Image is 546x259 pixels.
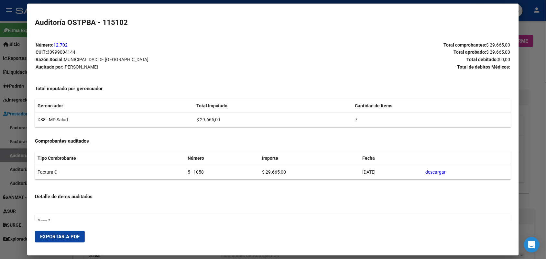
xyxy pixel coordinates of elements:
p: Razón Social: [36,56,273,63]
h4: Total imputado por gerenciador [35,85,511,92]
th: Cantidad de Items [352,99,511,113]
td: D88 - MP Salud [35,113,193,127]
p: Número: [36,41,273,49]
th: Importe [260,151,360,165]
td: $ 29.665,00 [260,165,360,179]
th: Número [185,151,259,165]
strong: Item 1 [38,218,50,223]
span: Exportar a PDF [40,234,80,240]
span: $ 0,00 [498,57,510,62]
td: 5 - 1058 [185,165,259,179]
span: MUNICIPALIDAD DE [GEOGRAPHIC_DATA] [64,57,148,62]
h4: Detalle de items auditados [35,193,511,200]
p: Auditado por: [36,63,273,71]
td: [DATE] [360,165,423,179]
span: [PERSON_NAME] [63,64,98,70]
div: Open Intercom Messenger [524,237,540,253]
th: Tipo Combrobante [35,151,185,165]
span: $ 29.665,00 [486,49,510,55]
th: Gerenciador [35,99,193,113]
td: 7 [352,113,511,127]
p: Total debitado: [273,56,510,63]
a: 12.702 [53,42,68,48]
h2: Auditoría OSTPBA - 115102 [35,17,511,28]
th: Total Imputado [194,99,352,113]
span: $ 29.665,00 [486,42,510,48]
p: Total de debitos Médicos: [273,63,510,71]
span: 30999004144 [47,49,75,55]
button: Exportar a PDF [35,231,85,243]
th: Fecha [360,151,423,165]
td: $ 29.665,00 [194,113,352,127]
a: descargar [426,169,446,175]
h4: Comprobantes auditados [35,137,511,145]
td: Factura C [35,165,185,179]
p: Total comprobantes: [273,41,510,49]
p: Total aprobado: [273,49,510,56]
p: CUIT: [36,49,273,56]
